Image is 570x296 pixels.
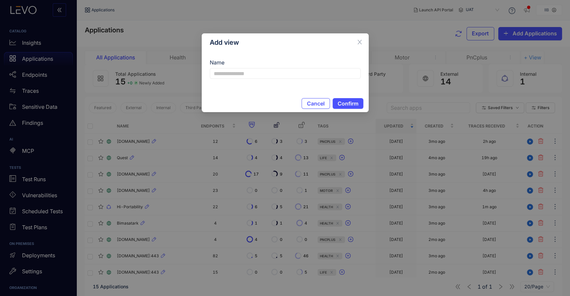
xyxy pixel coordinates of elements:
[338,100,358,106] span: Confirm
[210,68,361,79] input: Name
[333,98,363,109] button: Confirm
[210,39,361,46] div: Add view
[302,98,330,109] button: Cancel
[357,39,363,45] span: close
[307,100,325,106] span: Cancel
[351,33,369,51] button: Close
[210,59,224,65] label: Name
